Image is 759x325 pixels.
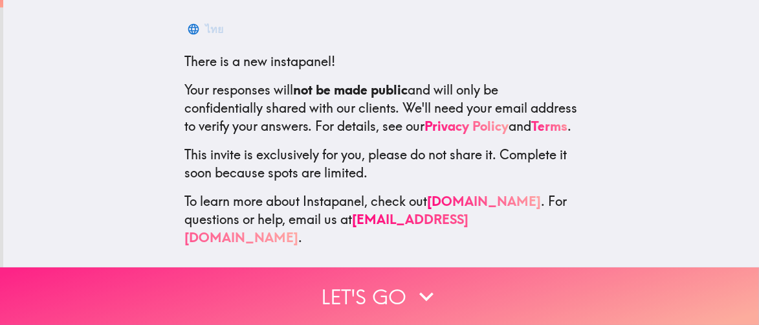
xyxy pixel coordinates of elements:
b: not be made public [293,82,408,98]
p: To learn more about Instapanel, check out . For questions or help, email us at . [184,192,578,247]
a: [DOMAIN_NAME] [427,193,541,209]
p: Your responses will and will only be confidentially shared with our clients. We'll need your emai... [184,81,578,135]
a: Privacy Policy [424,118,509,134]
p: This invite is exclusively for you, please do not share it. Complete it soon because spots are li... [184,146,578,182]
a: [EMAIL_ADDRESS][DOMAIN_NAME] [184,211,468,245]
a: Terms [531,118,567,134]
span: There is a new instapanel! [184,53,335,69]
button: ไทย [184,16,228,42]
div: ไทย [205,20,223,38]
